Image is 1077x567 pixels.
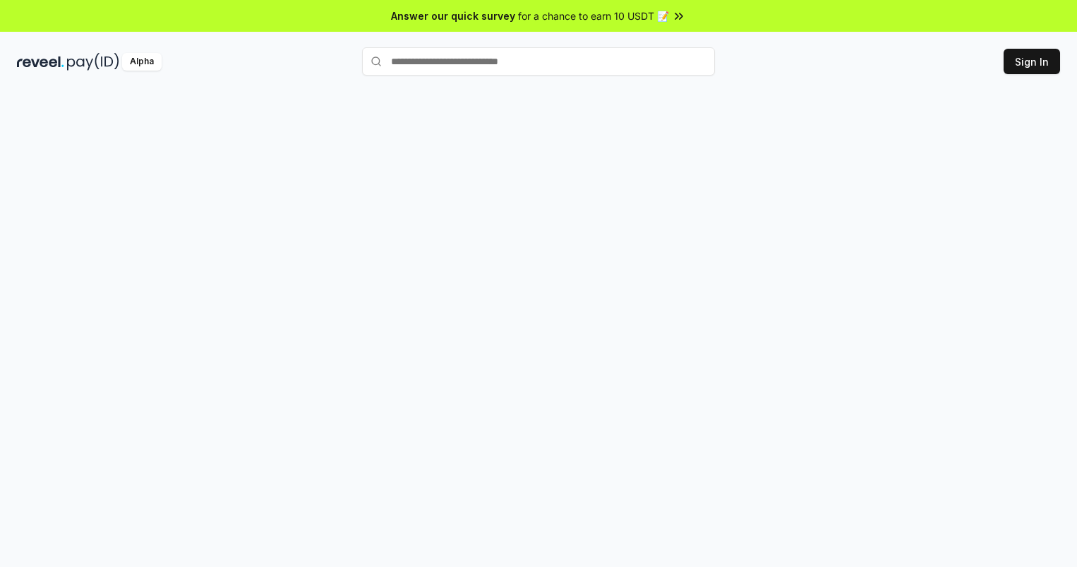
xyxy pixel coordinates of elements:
div: Alpha [122,53,162,71]
span: Answer our quick survey [391,8,515,23]
span: for a chance to earn 10 USDT 📝 [518,8,669,23]
button: Sign In [1004,49,1060,74]
img: pay_id [67,53,119,71]
img: reveel_dark [17,53,64,71]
